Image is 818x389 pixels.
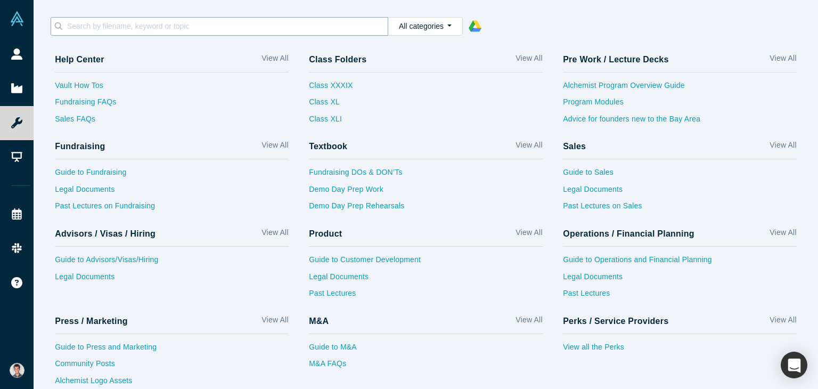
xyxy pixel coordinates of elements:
[563,96,797,114] a: Program Modules
[516,140,542,155] a: View All
[563,316,668,326] h4: Perks / Service Providers
[10,363,24,378] img: Satyam Goel's Account
[309,114,353,131] a: Class XLI
[261,227,288,242] a: View All
[261,53,288,68] a: View All
[55,141,105,151] h4: Fundraising
[309,358,543,375] a: M&A FAQs
[55,80,289,97] a: Vault How Tos
[770,227,796,242] a: View All
[55,96,289,114] a: Fundraising FAQs
[516,53,542,68] a: View All
[309,54,366,64] h4: Class Folders
[388,17,463,36] button: All categories
[261,140,288,155] a: View All
[55,54,104,64] h4: Help Center
[66,19,388,33] input: Search by filename, keyword or topic
[55,229,156,239] h4: Advisors / Visas / Hiring
[309,184,543,201] a: Demo Day Prep Work
[55,254,289,271] a: Guide to Advisors/Visas/Hiring
[563,288,797,305] a: Past Lectures
[563,141,586,151] h4: Sales
[55,200,289,217] a: Past Lectures on Fundraising
[261,314,288,330] a: View All
[563,167,797,184] a: Guide to Sales
[563,114,797,131] a: Advice for founders new to the Bay Area
[55,114,289,131] a: Sales FAQs
[563,54,668,64] h4: Pre Work / Lecture Decks
[563,254,797,271] a: Guide to Operations and Financial Planning
[55,167,289,184] a: Guide to Fundraising
[309,96,353,114] a: Class XL
[563,184,797,201] a: Legal Documents
[563,200,797,217] a: Past Lectures on Sales
[10,11,24,26] img: Alchemist Vault Logo
[563,342,797,359] a: View all the Perks
[516,227,542,242] a: View All
[55,184,289,201] a: Legal Documents
[309,288,543,305] a: Past Lectures
[55,271,289,288] a: Legal Documents
[309,200,543,217] a: Demo Day Prep Rehearsals
[309,167,543,184] a: Fundraising DOs & DON’Ts
[563,80,797,97] a: Alchemist Program Overview Guide
[309,141,347,151] h4: Textbook
[55,342,289,359] a: Guide to Press and Marketing
[309,342,543,359] a: Guide to M&A
[516,314,542,330] a: View All
[309,271,543,288] a: Legal Documents
[563,271,797,288] a: Legal Documents
[309,254,543,271] a: Guide to Customer Development
[770,53,796,68] a: View All
[770,314,796,330] a: View All
[309,80,353,97] a: Class XXXIX
[563,229,694,239] h4: Operations / Financial Planning
[309,316,329,326] h4: M&A
[55,358,289,375] a: Community Posts
[309,229,342,239] h4: Product
[55,316,128,326] h4: Press / Marketing
[770,140,796,155] a: View All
